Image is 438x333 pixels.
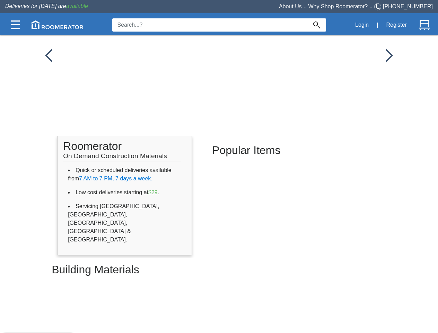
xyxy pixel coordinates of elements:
a: About Us [279,3,302,9]
a: Why Shop Roomerator? [308,3,368,9]
img: Telephone.svg [374,2,383,11]
span: available [66,3,88,9]
img: Categories.svg [11,20,20,29]
button: Login [351,18,373,32]
div: | [373,17,382,33]
span: • [302,6,308,9]
span: $29 [148,189,158,195]
span: 7 AM to 7 PM, 7 days a week. [79,176,152,181]
h2: Building Materials [52,258,386,281]
img: /app/images/Buttons/favicon.jpg [386,49,393,62]
li: Servicing [GEOGRAPHIC_DATA], [GEOGRAPHIC_DATA], [GEOGRAPHIC_DATA], [GEOGRAPHIC_DATA] & [GEOGRAPHI... [68,199,181,247]
img: roomerator-logo.svg [32,20,84,29]
img: /app/images/Buttons/favicon.jpg [45,49,52,62]
span: • [368,6,374,9]
li: Low cost deliveries starting at . [68,186,181,199]
li: Quick or scheduled deliveries available from [68,163,181,186]
input: Search...? [112,18,307,32]
h2: Popular Items [212,139,361,162]
h1: Roomerator [63,136,181,162]
span: Deliveries for [DATE] are [5,3,88,9]
span: On Demand Construction Materials [63,149,167,160]
img: Search_Icon.svg [313,22,320,28]
img: Cart.svg [419,20,430,30]
button: Register [382,18,411,32]
a: [PHONE_NUMBER] [383,3,433,9]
